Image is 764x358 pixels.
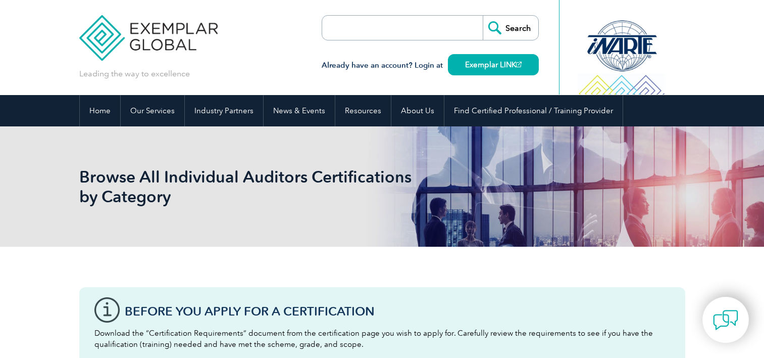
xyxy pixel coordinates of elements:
[335,95,391,126] a: Resources
[516,62,522,67] img: open_square.png
[79,167,467,206] h1: Browse All Individual Auditors Certifications by Category
[94,328,670,350] p: Download the “Certification Requirements” document from the certification page you wish to apply ...
[264,95,335,126] a: News & Events
[483,16,538,40] input: Search
[713,307,738,333] img: contact-chat.png
[185,95,263,126] a: Industry Partners
[79,68,190,79] p: Leading the way to excellence
[391,95,444,126] a: About Us
[80,95,120,126] a: Home
[121,95,184,126] a: Our Services
[448,54,539,75] a: Exemplar LINK
[444,95,623,126] a: Find Certified Professional / Training Provider
[322,59,539,72] h3: Already have an account? Login at
[125,305,670,318] h3: Before You Apply For a Certification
